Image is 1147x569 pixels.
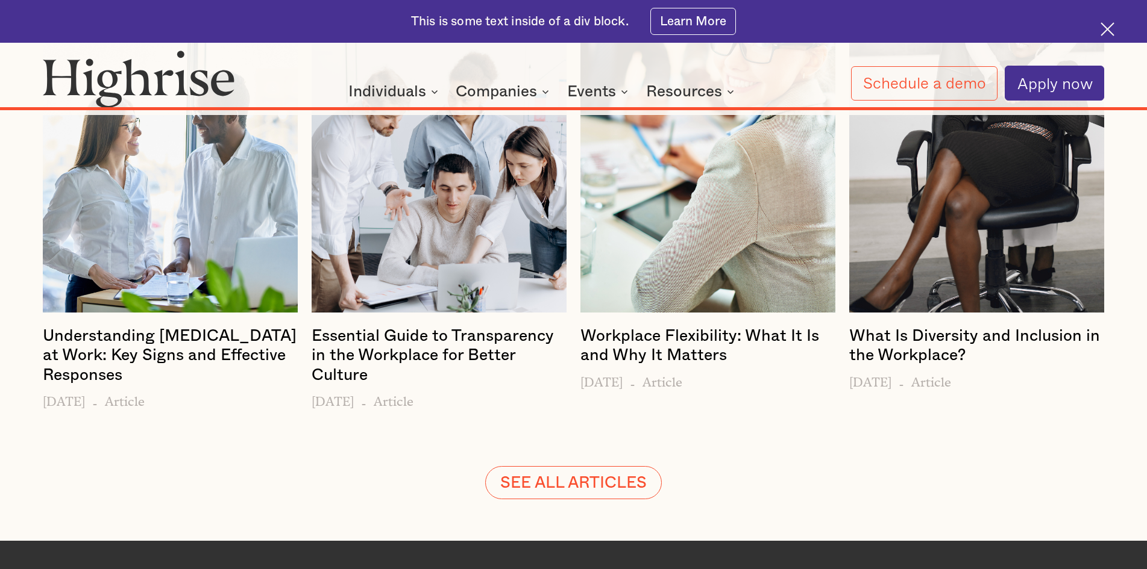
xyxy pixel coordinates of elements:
h6: Article [105,390,145,409]
div: Events [567,84,632,99]
img: Cross icon [1101,22,1114,36]
a: Essential Guide to Transparency in the Workplace for Better Culture [312,326,566,389]
h6: [DATE] [43,390,85,409]
div: Individuals [348,84,426,99]
h6: [DATE] [580,370,623,390]
h4: What Is Diversity and Inclusion in the Workplace? [849,326,1104,365]
div: Companies [456,84,537,99]
h4: Essential Guide to Transparency in the Workplace for Better Culture [312,326,566,384]
a: Schedule a demo [851,66,998,101]
a: Learn More [650,8,737,35]
h4: Understanding [MEDICAL_DATA] at Work: Key Signs and Effective Responses [43,326,297,384]
div: Companies [456,84,553,99]
h6: Article [374,390,413,409]
h6: - [361,390,366,409]
h6: - [899,370,904,390]
div: Individuals [348,84,442,99]
div: Resources [646,84,722,99]
h4: Workplace Flexibility: What It Is and Why It Matters [580,326,835,365]
a: SEE ALL ARTICLES [485,466,662,499]
a: What Is Diversity and Inclusion in the Workplace? [849,326,1104,370]
h6: Article [643,370,682,390]
h6: - [92,390,98,409]
a: Workplace Flexibility: What It Is and Why It Matters [580,326,835,370]
div: Events [567,84,616,99]
div: This is some text inside of a div block. [411,13,629,30]
img: Highrise logo [43,50,234,108]
h6: - [630,370,635,390]
h6: [DATE] [849,370,891,390]
a: Apply now [1005,66,1104,101]
h6: [DATE] [312,390,354,409]
a: Understanding [MEDICAL_DATA] at Work: Key Signs and Effective Responses [43,326,297,389]
h6: Article [911,370,951,390]
div: Resources [646,84,738,99]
